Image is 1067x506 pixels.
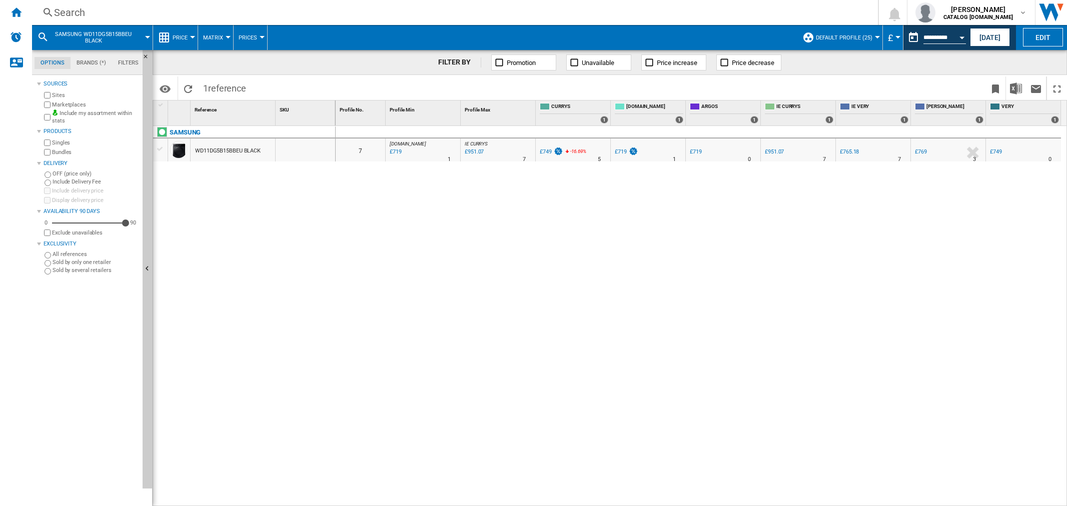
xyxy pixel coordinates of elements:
[615,148,627,155] div: £719
[54,5,852,19] div: Search
[170,100,190,116] div: Sort None
[1023,28,1063,46] button: Edit
[112,57,145,69] md-tab-item: Filters
[45,252,51,258] input: All references
[465,107,490,112] span: Profile Max
[143,50,153,488] button: Hide
[688,100,760,125] div: ARGOS 1 offers sold by ARGOS
[52,109,139,125] label: Include my assortment within stats
[990,148,1002,155] div: £749
[915,148,927,155] div: £769
[388,100,460,116] div: Profile Min Sort None
[690,148,702,155] div: £719
[673,154,676,164] div: Delivery Time : 1 day
[52,229,139,236] label: Exclude unavailables
[203,25,228,50] button: Matrix
[52,187,139,194] label: Include delivery price
[198,76,251,97] span: 1
[973,154,976,164] div: Delivery Time : 3 days
[173,25,193,50] button: Price
[340,107,364,112] span: Profile No.
[52,101,139,108] label: Marketplaces
[570,148,583,154] span: -16.69
[913,147,927,157] div: £769
[44,229,51,236] input: Display delivery price
[600,116,608,123] div: 1 offers sold by CURRYS
[178,76,198,100] button: Reload
[688,147,702,157] div: £719
[53,258,139,266] label: Sold by only one retailer
[888,32,893,43] span: £
[52,91,139,99] label: Sites
[52,196,139,204] label: Display delivery price
[35,57,71,69] md-tab-item: Options
[538,147,563,157] div: £749
[851,103,908,111] span: IE VERY
[641,54,706,70] button: Price increase
[883,25,903,50] md-menu: Currency
[523,154,526,164] div: Delivery Time : 7 days
[1001,103,1059,111] span: VERY
[45,179,51,186] input: Include Delivery Fee
[900,116,908,123] div: 1 offers sold by IE VERY
[985,76,1005,100] button: Bookmark this report
[465,141,488,146] span: IE CURRYS
[943,14,1013,20] b: CATALOG [DOMAIN_NAME]
[128,219,139,226] div: 90
[53,170,139,177] label: OFF (price only)
[44,92,51,98] input: Sites
[143,50,155,68] button: Hide
[675,116,683,123] div: 1 offers sold by AO.COM
[278,100,335,116] div: Sort None
[838,100,910,125] div: IE VERY 1 offers sold by IE VERY
[44,207,139,215] div: Availability 90 Days
[823,154,826,164] div: Delivery Time : 7 days
[158,25,193,50] div: Price
[338,100,385,116] div: Sort None
[280,107,289,112] span: SKU
[1051,116,1059,123] div: 1 offers sold by VERY
[491,54,556,70] button: Promotion
[748,154,751,164] div: Delivery Time : 0 day
[538,100,610,125] div: CURRYS 1 offers sold by CURRYS
[765,148,784,155] div: £951.07
[898,154,901,164] div: Delivery Time : 7 days
[53,266,139,274] label: Sold by several retailers
[598,154,601,164] div: Delivery Time : 5 days
[816,25,877,50] button: Default profile (25)
[463,100,535,116] div: Profile Max Sort None
[953,27,971,45] button: Open calendar
[1048,154,1051,164] div: Delivery Time : 0 day
[170,126,201,138] div: Click to filter on that brand
[53,178,139,185] label: Include Delivery Fee
[44,127,139,135] div: Products
[569,147,575,159] i: %
[626,103,683,111] span: [DOMAIN_NAME]
[45,260,51,266] input: Sold by only one retailer
[943,4,1013,14] span: [PERSON_NAME]
[970,28,1010,46] button: [DATE]
[888,25,898,50] button: £
[776,103,833,111] span: IE CURRYS
[44,197,51,203] input: Display delivery price
[52,139,139,146] label: Singles
[52,218,126,228] md-slider: Availability
[52,148,139,156] label: Bundles
[732,59,774,66] span: Price decrease
[37,25,148,50] div: SAMSUNG WD11DG5B15BBEU BLACK
[193,100,275,116] div: Reference Sort None
[551,103,608,111] span: CURRYS
[553,147,563,155] img: promotionV3.png
[913,100,985,125] div: [PERSON_NAME] 1 offers sold by JOHN LEWIS
[448,154,451,164] div: Delivery Time : 1 day
[566,54,631,70] button: Unavailable
[44,240,139,248] div: Exclusivity
[763,100,835,125] div: IE CURRYS 1 offers sold by IE CURRYS
[825,116,833,123] div: 1 offers sold by IE CURRYS
[44,101,51,108] input: Marketplaces
[44,149,51,155] input: Bundles
[390,107,415,112] span: Profile Min
[1047,76,1067,100] button: Maximize
[438,57,481,67] div: FILTER BY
